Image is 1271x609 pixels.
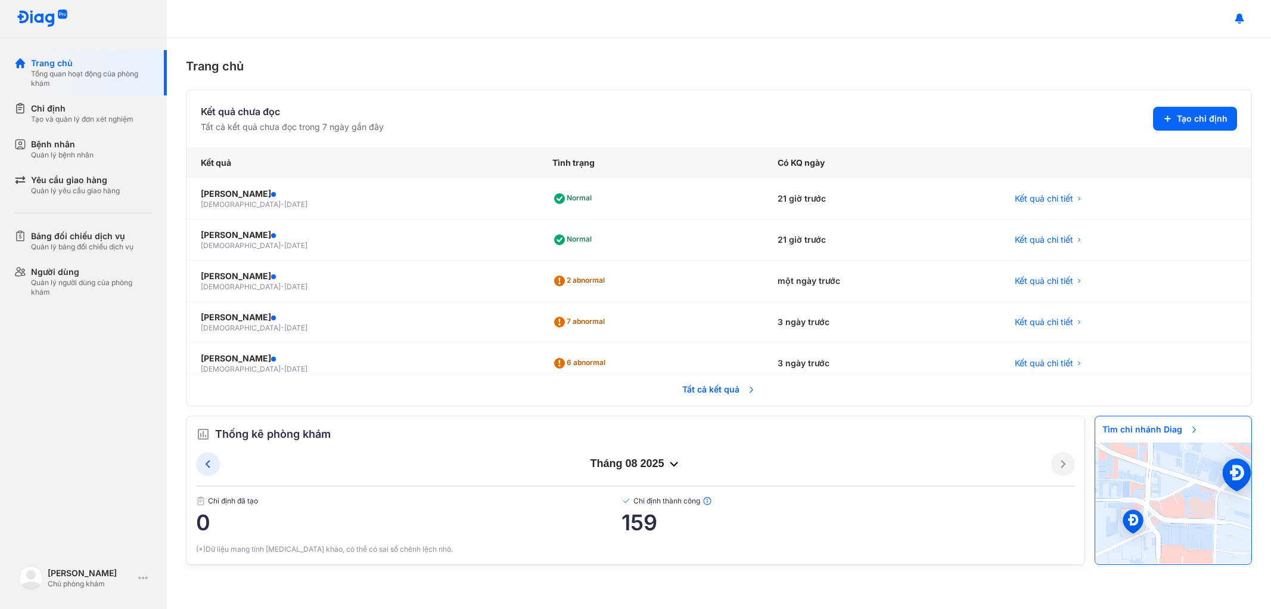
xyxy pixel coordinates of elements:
[281,241,284,250] span: -
[552,354,610,373] div: 6 abnormal
[284,200,307,209] span: [DATE]
[763,178,1000,220] div: 21 giờ trước
[281,364,284,373] span: -
[552,189,596,208] div: Normal
[763,343,1000,384] div: 3 ngày trước
[763,302,1000,343] div: 3 ngày trước
[1177,113,1228,125] span: Tạo chỉ định
[31,186,120,196] div: Quản lý yêu cầu giao hàng
[17,10,68,28] img: logo
[703,496,712,506] img: info.7e716105.svg
[196,511,621,534] span: 0
[48,579,133,589] div: Chủ phòng khám
[31,138,94,150] div: Bệnh nhân
[31,57,153,69] div: Trang chủ
[31,230,133,242] div: Bảng đối chiếu dịch vụ
[31,266,153,278] div: Người dùng
[31,242,133,252] div: Quản lý bảng đối chiếu dịch vụ
[675,376,763,403] span: Tất cả kết quả
[1095,416,1206,443] span: Tìm chi nhánh Diag
[201,364,281,373] span: [DEMOGRAPHIC_DATA]
[201,121,384,133] div: Tất cả kết quả chưa đọc trong 7 ngày gần đây
[19,566,43,590] img: logo
[1015,316,1073,328] span: Kết quả chi tiết
[201,241,281,250] span: [DEMOGRAPHIC_DATA]
[187,147,538,178] div: Kết quả
[31,103,133,115] div: Chỉ định
[1015,357,1073,369] span: Kết quả chi tiết
[31,69,153,88] div: Tổng quan hoạt động của phòng khám
[186,57,1252,75] div: Trang chủ
[281,282,284,291] span: -
[196,427,210,441] img: order.5a6da16c.svg
[284,282,307,291] span: [DATE]
[1015,234,1073,246] span: Kết quả chi tiết
[31,115,133,124] div: Tạo và quản lý đơn xét nghiệm
[201,311,524,323] div: [PERSON_NAME]
[284,241,307,250] span: [DATE]
[201,229,524,241] div: [PERSON_NAME]
[31,278,153,297] div: Quản lý người dùng của phòng khám
[201,104,384,119] div: Kết quả chưa đọc
[538,147,763,178] div: Tình trạng
[552,313,610,332] div: 7 abnormal
[621,496,1076,506] span: Chỉ định thành công
[220,457,1051,471] div: tháng 08 2025
[621,496,631,506] img: checked-green.01cc79e0.svg
[1015,275,1073,287] span: Kết quả chi tiết
[284,364,307,373] span: [DATE]
[215,426,331,443] span: Thống kê phòng khám
[196,496,621,506] span: Chỉ định đã tạo
[281,323,284,332] span: -
[621,511,1076,534] span: 159
[201,323,281,332] span: [DEMOGRAPHIC_DATA]
[201,282,281,291] span: [DEMOGRAPHIC_DATA]
[552,271,610,290] div: 2 abnormal
[201,200,281,209] span: [DEMOGRAPHIC_DATA]
[201,353,524,364] div: [PERSON_NAME]
[201,188,524,200] div: [PERSON_NAME]
[48,567,133,579] div: [PERSON_NAME]
[31,174,120,186] div: Yêu cầu giao hàng
[281,200,284,209] span: -
[196,544,1075,555] div: (*)Dữ liệu mang tính [MEDICAL_DATA] khảo, có thể có sai số chênh lệch nhỏ.
[1015,193,1073,205] span: Kết quả chi tiết
[196,496,206,506] img: document.50c4cfd0.svg
[201,270,524,282] div: [PERSON_NAME]
[1153,107,1237,131] button: Tạo chỉ định
[763,147,1000,178] div: Có KQ ngày
[763,261,1000,302] div: một ngày trước
[31,150,94,160] div: Quản lý bệnh nhân
[763,220,1000,261] div: 21 giờ trước
[284,323,307,332] span: [DATE]
[552,230,596,249] div: Normal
